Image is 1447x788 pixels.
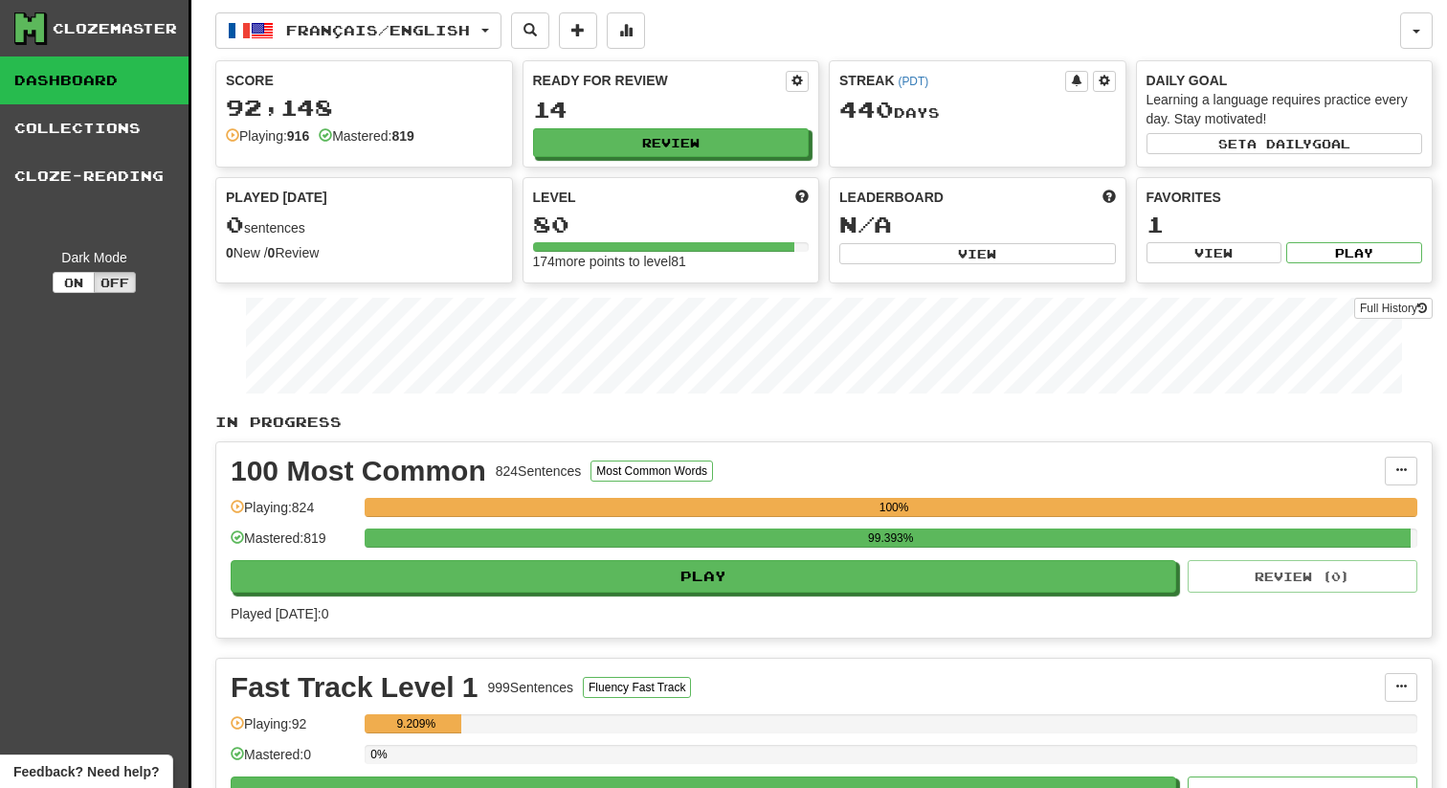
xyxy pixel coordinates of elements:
[1247,137,1312,150] span: a daily
[1146,188,1423,207] div: Favorites
[53,272,95,293] button: On
[1102,188,1116,207] span: This week in points, UTC
[1146,71,1423,90] div: Daily Goal
[94,272,136,293] button: Off
[370,714,461,733] div: 9.209%
[226,71,502,90] div: Score
[795,188,809,207] span: Score more points to level up
[496,462,582,481] div: 824 Sentences
[370,529,1411,548] div: 99.393%
[559,12,597,49] button: Add sentence to collection
[1354,298,1433,319] a: Full History
[839,243,1116,264] button: View
[898,75,928,88] a: (PDT)
[1146,133,1423,154] button: Seta dailygoal
[533,71,787,90] div: Ready for Review
[391,128,413,144] strong: 819
[226,126,309,146] div: Playing:
[488,678,574,697] div: 999 Sentences
[13,762,159,781] span: Open feedback widget
[533,98,810,122] div: 14
[533,128,810,157] button: Review
[226,243,502,262] div: New / Review
[231,498,355,529] div: Playing: 824
[1146,213,1423,236] div: 1
[231,745,355,777] div: Mastered: 0
[231,560,1176,593] button: Play
[511,12,549,49] button: Search sentences
[286,22,470,38] span: Français / English
[226,245,234,260] strong: 0
[226,213,502,237] div: sentences
[268,245,276,260] strong: 0
[1146,242,1282,263] button: View
[215,413,1433,432] p: In Progress
[319,126,414,146] div: Mastered:
[839,188,944,207] span: Leaderboard
[226,96,502,120] div: 92,148
[1286,242,1422,263] button: Play
[533,188,576,207] span: Level
[226,188,327,207] span: Played [DATE]
[839,96,894,123] span: 440
[226,211,244,237] span: 0
[839,211,892,237] span: N/A
[53,19,177,38] div: Clozemaster
[231,673,479,702] div: Fast Track Level 1
[1188,560,1417,593] button: Review (0)
[583,677,691,698] button: Fluency Fast Track
[370,498,1417,517] div: 100%
[231,714,355,746] div: Playing: 92
[590,461,713,482] button: Most Common Words
[1146,90,1423,128] div: Learning a language requires practice every day. Stay motivated!
[287,128,309,144] strong: 916
[14,248,174,267] div: Dark Mode
[607,12,645,49] button: More stats
[231,457,486,485] div: 100 Most Common
[231,529,355,560] div: Mastered: 819
[839,71,1065,90] div: Streak
[533,252,810,271] div: 174 more points to level 81
[215,12,501,49] button: Français/English
[533,213,810,236] div: 80
[231,606,328,621] span: Played [DATE]: 0
[839,98,1116,123] div: Day s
